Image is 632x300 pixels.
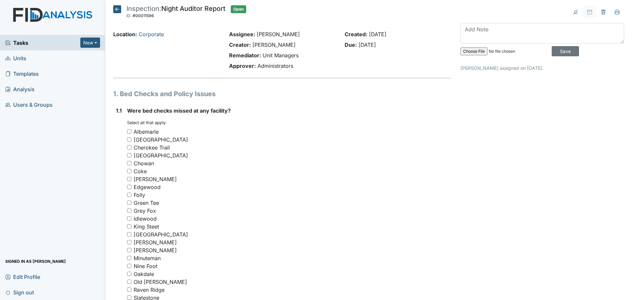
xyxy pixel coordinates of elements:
strong: Remediator: [229,52,261,59]
div: Coke [134,167,147,175]
span: [PERSON_NAME] [252,41,296,48]
span: ID: [126,13,132,18]
input: Edgewood [127,185,131,189]
span: Users & Groups [5,99,53,110]
div: Old [PERSON_NAME] [134,278,187,286]
strong: Creator: [229,41,251,48]
input: [PERSON_NAME] [127,240,131,244]
input: Coke [127,169,131,173]
input: [GEOGRAPHIC_DATA] [127,137,131,142]
strong: Created: [345,31,367,38]
a: Tasks [5,39,80,47]
strong: Due: [345,41,357,48]
strong: Location: [113,31,137,38]
div: Folly [134,191,145,199]
span: Inspection: [126,5,161,13]
span: Sign out [5,287,34,297]
span: #00011596 [133,13,154,18]
div: Nine Foot [134,262,157,270]
input: Oakdale [127,272,131,276]
input: Raven Ridge [127,287,131,292]
label: 1.1 [116,107,122,115]
span: [DATE] [358,41,376,48]
input: [PERSON_NAME] [127,248,131,252]
div: [GEOGRAPHIC_DATA] [134,151,188,159]
strong: Assignee: [229,31,255,38]
span: Analysis [5,84,35,94]
input: Save [552,46,579,56]
input: Chowan [127,161,131,165]
input: Cherokee Trail [127,145,131,150]
input: Slatestone [127,295,131,300]
input: Idlewood [127,216,131,221]
div: Albemarle [134,128,159,136]
div: Idlewood [134,215,157,223]
input: Minuteman [127,256,131,260]
div: [PERSON_NAME] [134,238,177,246]
span: Unit Managers [263,52,299,59]
div: [PERSON_NAME] [134,175,177,183]
button: New [80,38,100,48]
span: Open [231,5,246,13]
div: Grey Fox [134,207,156,215]
p: [PERSON_NAME] assigned on [DATE]. [461,65,624,71]
span: [PERSON_NAME] [257,31,300,38]
div: Night Auditor Report [126,5,225,20]
input: King Steet [127,224,131,229]
span: Units [5,53,26,63]
input: [GEOGRAPHIC_DATA] [127,153,131,157]
input: Green Tee [127,201,131,205]
div: Minuteman [134,254,161,262]
h1: 1. Bed Checks and Policy Issues [113,89,451,99]
input: [PERSON_NAME] [127,177,131,181]
div: Cherokee Trail [134,144,170,151]
div: Raven Ridge [134,286,165,294]
input: Albemarle [127,129,131,134]
small: Select all that apply: [127,120,167,125]
input: Folly [127,193,131,197]
div: [GEOGRAPHIC_DATA] [134,231,188,238]
span: Templates [5,68,39,79]
div: Edgewood [134,183,161,191]
span: Were bed checks missed at any facility? [127,107,231,114]
input: Old [PERSON_NAME] [127,280,131,284]
div: [GEOGRAPHIC_DATA] [134,136,188,144]
span: Administrators [257,63,293,69]
a: Corporate [139,31,164,38]
span: [DATE] [369,31,386,38]
span: Edit Profile [5,272,40,282]
strong: Approver: [229,63,256,69]
div: Green Tee [134,199,159,207]
span: Signed in as [PERSON_NAME] [5,256,66,266]
input: Nine Foot [127,264,131,268]
div: [PERSON_NAME] [134,246,177,254]
div: Oakdale [134,270,154,278]
input: Grey Fox [127,208,131,213]
div: Chowan [134,159,154,167]
input: [GEOGRAPHIC_DATA] [127,232,131,236]
div: King Steet [134,223,159,231]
